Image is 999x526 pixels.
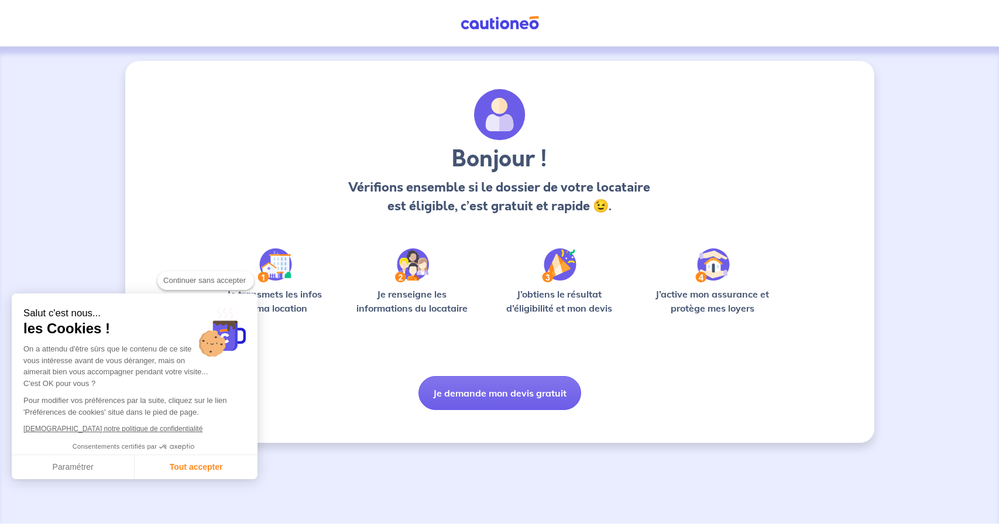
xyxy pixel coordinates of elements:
button: Tout accepter [135,455,258,480]
img: /static/f3e743aab9439237c3e2196e4328bba9/Step-3.svg [542,248,576,282]
span: Continuer sans accepter [163,275,248,286]
p: J’active mon assurance et protège mes loyers [644,287,781,315]
p: Je renseigne les informations du locataire [349,287,475,315]
p: Je transmets les infos de ma location [219,287,331,315]
p: Vérifions ensemble si le dossier de votre locataire est éligible, c’est gratuit et rapide 😉. [345,178,654,216]
button: Je demande mon devis gratuit [418,376,581,410]
img: Cautioneo [456,16,544,30]
button: Continuer sans accepter [157,271,254,290]
p: Pour modifier vos préférences par la suite, cliquez sur le lien 'Préférences de cookies' situé da... [23,395,246,418]
div: On a attendu d'être sûrs que le contenu de ce site vous intéresse avant de vous déranger, mais on... [23,343,246,389]
button: Consentements certifiés par [67,439,202,455]
small: Salut c'est nous... [23,308,246,320]
span: les Cookies ! [23,320,246,337]
p: J’obtiens le résultat d’éligibilité et mon devis [493,287,626,315]
button: Paramétrer [12,455,135,480]
img: archivate [474,89,526,141]
img: /static/90a569abe86eec82015bcaae536bd8e6/Step-1.svg [258,248,292,282]
svg: Axeptio [159,429,194,464]
img: /static/bfff1cf634d835d9112899e6a3df1a5d/Step-4.svg [695,248,730,282]
img: /static/c0a346edaed446bb123850d2d04ad552/Step-2.svg [395,248,429,282]
span: Consentements certifiés par [73,443,157,450]
a: [DEMOGRAPHIC_DATA] notre politique de confidentialité [23,425,202,433]
h3: Bonjour ! [345,145,654,173]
